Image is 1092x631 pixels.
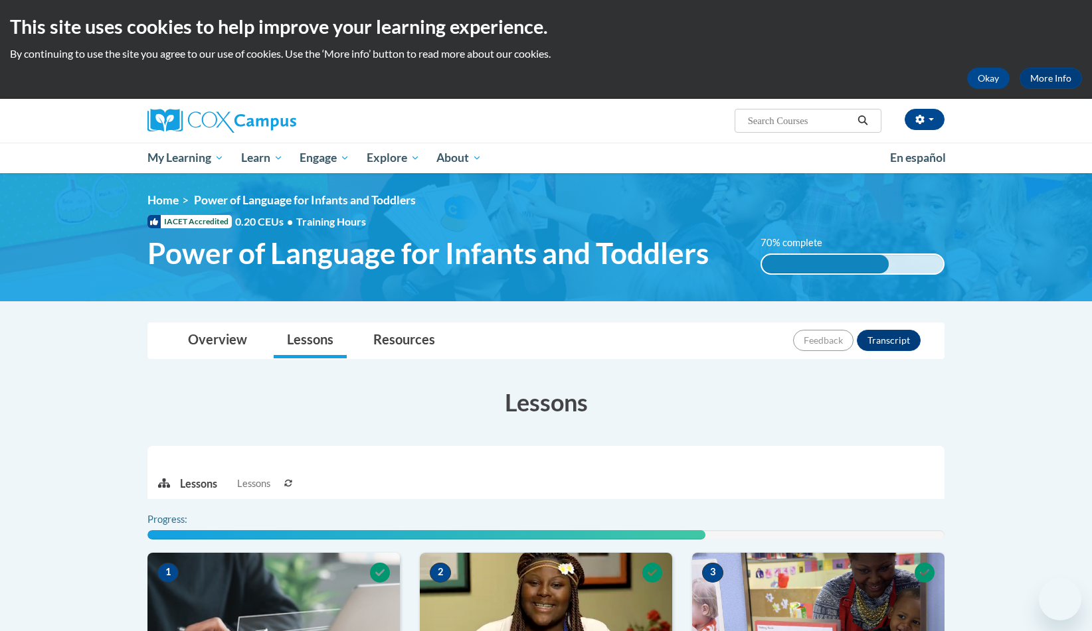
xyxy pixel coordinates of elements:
a: My Learning [139,143,232,173]
a: Explore [358,143,428,173]
button: Okay [967,68,1010,89]
span: 3 [702,563,723,583]
span: 0.20 CEUs [235,214,296,229]
span: Lessons [237,476,270,491]
span: Power of Language for Infants and Toddlers [194,193,416,207]
a: Resources [360,323,448,358]
span: 1 [157,563,179,583]
span: Engage [300,150,349,166]
span: 2 [430,563,451,583]
div: Main menu [128,143,964,173]
p: By continuing to use the site you agree to our use of cookies. Use the ‘More info’ button to read... [10,46,1082,61]
h3: Lessons [147,386,945,419]
p: Lessons [180,476,217,491]
span: IACET Accredited [147,215,232,228]
a: Lessons [274,323,347,358]
img: Cox Campus [147,109,296,133]
div: 70% complete [762,255,889,273]
h2: This site uses cookies to help improve your learning experience. [10,13,1082,40]
input: Search Courses [747,113,853,129]
a: Cox Campus [147,109,400,133]
span: Learn [241,150,283,166]
a: Home [147,193,179,207]
a: Engage [291,143,358,173]
span: My Learning [147,150,224,166]
span: En español [890,151,946,165]
button: Search [853,113,873,129]
a: En español [881,144,955,172]
label: Progress: [147,512,224,527]
span: • [287,215,293,228]
button: Account Settings [905,109,945,130]
span: About [436,150,482,166]
label: 70% complete [761,236,837,250]
button: Transcript [857,330,921,351]
a: Overview [175,323,260,358]
a: More Info [1020,68,1082,89]
button: Feedback [793,330,854,351]
span: Training Hours [296,215,366,228]
iframe: Button to launch messaging window [1039,578,1081,620]
a: About [428,143,491,173]
span: Power of Language for Infants and Toddlers [147,236,709,271]
a: Learn [232,143,292,173]
span: Explore [367,150,420,166]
